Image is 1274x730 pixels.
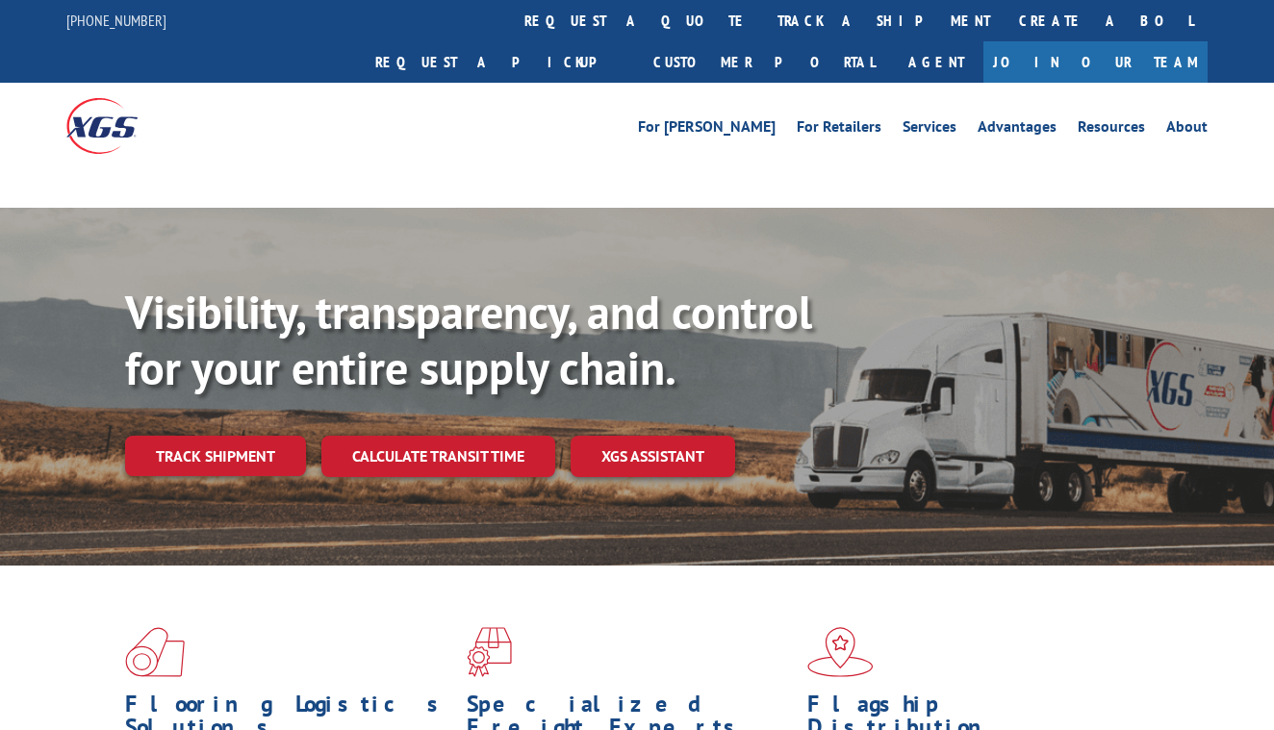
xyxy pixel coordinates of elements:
img: xgs-icon-total-supply-chain-intelligence-red [125,627,185,677]
a: Join Our Team [983,41,1208,83]
a: For [PERSON_NAME] [638,119,776,140]
a: About [1166,119,1208,140]
a: Calculate transit time [321,436,555,477]
a: Resources [1078,119,1145,140]
img: xgs-icon-focused-on-flooring-red [467,627,512,677]
a: For Retailers [797,119,881,140]
img: xgs-icon-flagship-distribution-model-red [807,627,874,677]
a: Request a pickup [361,41,639,83]
a: Track shipment [125,436,306,476]
a: Agent [889,41,983,83]
a: [PHONE_NUMBER] [66,11,166,30]
b: Visibility, transparency, and control for your entire supply chain. [125,282,812,397]
a: Customer Portal [639,41,889,83]
a: Advantages [978,119,1057,140]
a: Services [903,119,956,140]
a: XGS ASSISTANT [571,436,735,477]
